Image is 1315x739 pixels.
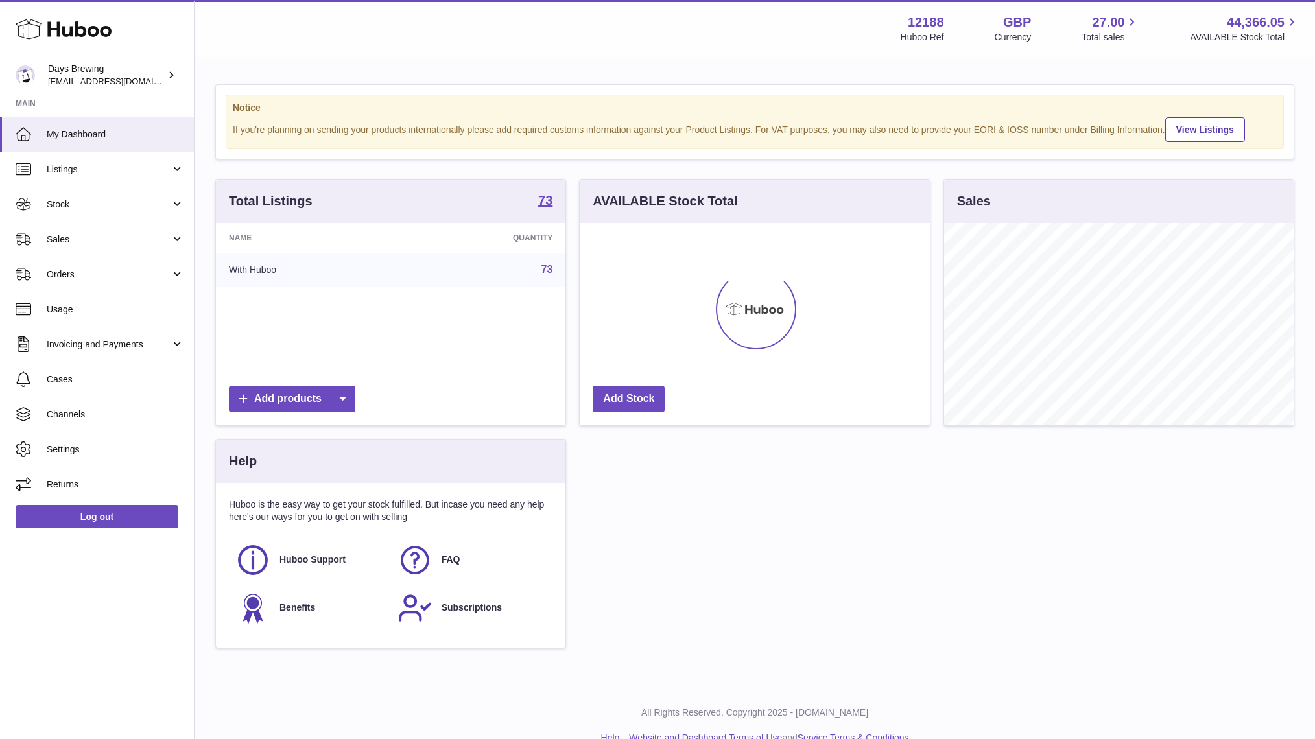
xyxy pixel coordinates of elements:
[1082,31,1139,43] span: Total sales
[47,408,184,421] span: Channels
[538,194,552,209] a: 73
[47,373,184,386] span: Cases
[47,478,184,491] span: Returns
[216,253,401,287] td: With Huboo
[235,591,385,626] a: Benefits
[229,499,552,523] p: Huboo is the easy way to get your stock fulfilled. But incase you need any help here's our ways f...
[957,193,991,210] h3: Sales
[48,63,165,88] div: Days Brewing
[442,602,502,614] span: Subscriptions
[216,223,401,253] th: Name
[908,14,944,31] strong: 12188
[47,198,171,211] span: Stock
[229,452,257,470] h3: Help
[279,602,315,614] span: Benefits
[235,543,385,578] a: Huboo Support
[538,194,552,207] strong: 73
[47,268,171,281] span: Orders
[401,223,566,253] th: Quantity
[47,338,171,351] span: Invoicing and Payments
[47,163,171,176] span: Listings
[16,505,178,528] a: Log out
[442,554,460,566] span: FAQ
[1003,14,1031,31] strong: GBP
[593,193,737,210] h3: AVAILABLE Stock Total
[995,31,1032,43] div: Currency
[205,707,1305,719] p: All Rights Reserved. Copyright 2025 - [DOMAIN_NAME]
[1092,14,1124,31] span: 27.00
[47,233,171,246] span: Sales
[397,591,547,626] a: Subscriptions
[397,543,547,578] a: FAQ
[541,264,553,275] a: 73
[47,303,184,316] span: Usage
[233,102,1277,114] strong: Notice
[901,31,944,43] div: Huboo Ref
[48,76,191,86] span: [EMAIL_ADDRESS][DOMAIN_NAME]
[233,115,1277,142] div: If you're planning on sending your products internationally please add required customs informati...
[1190,31,1299,43] span: AVAILABLE Stock Total
[1227,14,1285,31] span: 44,366.05
[1190,14,1299,43] a: 44,366.05 AVAILABLE Stock Total
[593,386,665,412] a: Add Stock
[229,386,355,412] a: Add products
[1082,14,1139,43] a: 27.00 Total sales
[47,443,184,456] span: Settings
[16,65,35,85] img: helena@daysbrewing.com
[47,128,184,141] span: My Dashboard
[1165,117,1245,142] a: View Listings
[279,554,346,566] span: Huboo Support
[229,193,313,210] h3: Total Listings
